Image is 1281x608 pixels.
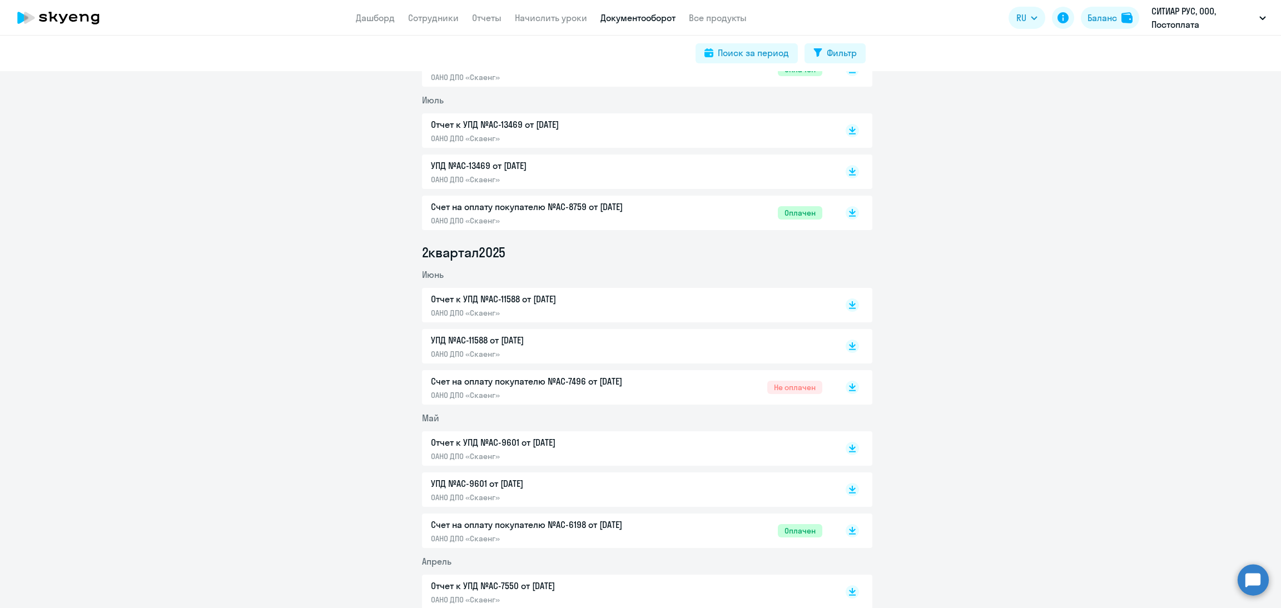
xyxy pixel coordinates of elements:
[431,118,822,143] a: Отчет к УПД №AC-13469 от [DATE]ОАНО ДПО «Скаенг»
[431,308,664,318] p: ОАНО ДПО «Скаенг»
[689,12,747,23] a: Все продукты
[422,94,444,106] span: Июль
[431,292,822,318] a: Отчет к УПД №AC-11588 от [DATE]ОАНО ДПО «Скаенг»
[431,375,822,400] a: Счет на оплату покупателю №AC-7496 от [DATE]ОАНО ДПО «Скаенг»Не оплачен
[431,436,664,449] p: Отчет к УПД №AC-9601 от [DATE]
[431,518,822,544] a: Счет на оплату покупателю №AC-6198 от [DATE]ОАНО ДПО «Скаенг»Оплачен
[431,492,664,502] p: ОАНО ДПО «Скаенг»
[718,46,789,59] div: Поиск за период
[422,269,444,280] span: Июнь
[1088,11,1117,24] div: Баланс
[431,534,664,544] p: ОАНО ДПО «Скаенг»
[778,524,822,537] span: Оплачен
[431,333,664,347] p: УПД №AC-11588 от [DATE]
[767,381,822,394] span: Не оплачен
[431,200,822,226] a: Счет на оплату покупателю №AC-8759 от [DATE]ОАНО ДПО «Скаенг»Оплачен
[431,159,822,185] a: УПД №AC-13469 от [DATE]ОАНО ДПО «Скаенг»
[805,43,866,63] button: Фильтр
[515,12,587,23] a: Начислить уроки
[1016,11,1026,24] span: RU
[1121,12,1133,23] img: balance
[431,292,664,306] p: Отчет к УПД №AC-11588 от [DATE]
[431,349,664,359] p: ОАНО ДПО «Скаенг»
[422,412,439,423] span: Май
[1151,4,1255,31] p: СИТИАР РУС, ООО, Постоплата
[778,206,822,220] span: Оплачен
[696,43,798,63] button: Поиск за период
[1009,7,1045,29] button: RU
[431,375,664,388] p: Счет на оплату покупателю №AC-7496 от [DATE]
[356,12,395,23] a: Дашборд
[431,118,664,131] p: Отчет к УПД №AC-13469 от [DATE]
[431,436,822,461] a: Отчет к УПД №AC-9601 от [DATE]ОАНО ДПО «Скаенг»
[431,133,664,143] p: ОАНО ДПО «Скаенг»
[431,477,664,490] p: УПД №AC-9601 от [DATE]
[431,518,664,531] p: Счет на оплату покупателю №AC-6198 от [DATE]
[431,200,664,213] p: Счет на оплату покупателю №AC-8759 от [DATE]
[431,216,664,226] p: ОАНО ДПО «Скаенг»
[431,175,664,185] p: ОАНО ДПО «Скаенг»
[422,243,872,261] li: 2 квартал 2025
[422,556,451,567] span: Апрель
[408,12,459,23] a: Сотрудники
[431,159,664,172] p: УПД №AC-13469 от [DATE]
[431,595,664,605] p: ОАНО ДПО «Скаенг»
[431,477,822,502] a: УПД №AC-9601 от [DATE]ОАНО ДПО «Скаенг»
[1081,7,1139,29] button: Балансbalance
[600,12,676,23] a: Документооборот
[431,579,664,592] p: Отчет к УПД №AC-7550 от [DATE]
[431,333,822,359] a: УПД №AC-11588 от [DATE]ОАНО ДПО «Скаенг»
[431,579,822,605] a: Отчет к УПД №AC-7550 от [DATE]ОАНО ДПО «Скаенг»
[827,46,857,59] div: Фильтр
[431,72,664,82] p: ОАНО ДПО «Скаенг»
[431,451,664,461] p: ОАНО ДПО «Скаенг»
[1146,4,1272,31] button: СИТИАР РУС, ООО, Постоплата
[431,390,664,400] p: ОАНО ДПО «Скаенг»
[472,12,502,23] a: Отчеты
